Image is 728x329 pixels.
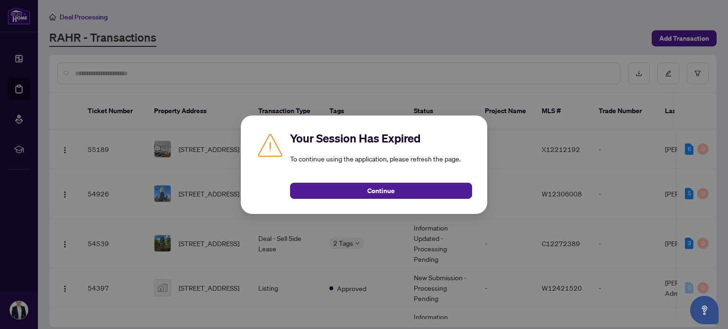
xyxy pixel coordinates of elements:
button: Open asap [690,296,719,324]
button: Continue [290,183,472,199]
img: Caution icon [256,131,284,159]
span: Continue [367,183,395,198]
div: To continue using the application, please refresh the page. [290,131,472,199]
h2: Your Session Has Expired [290,131,472,146]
